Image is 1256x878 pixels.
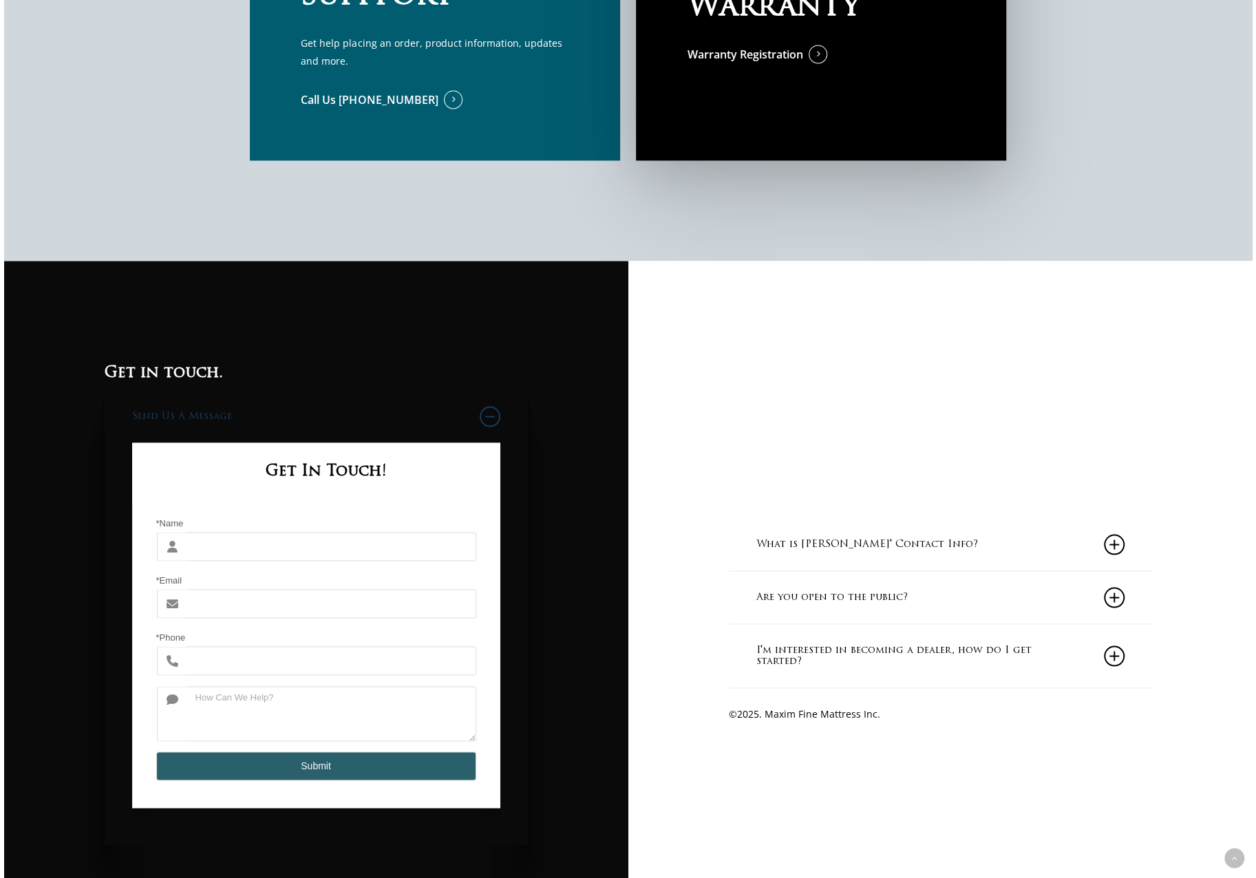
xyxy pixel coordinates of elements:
[737,707,759,720] span: 2025
[156,751,476,780] button: Submit
[132,390,500,442] a: Send Us A Message
[756,624,1125,687] a: I'm interested in becoming a dealer, how do I get started?
[162,460,490,483] h3: Get In Touch!
[729,484,874,502] a: Call [PHONE_NUMBER]
[729,705,1152,722] p: © . Maxim Fine Mattress Inc.
[756,571,1125,623] a: Are you open to the public?
[1224,848,1244,868] a: Back to top
[156,571,476,589] span: *Email
[756,518,1125,570] a: What is [PERSON_NAME]' Contact Info?
[301,34,568,70] p: Get help placing an order, product information, updates and more.
[156,514,476,532] span: *Name
[156,628,476,646] span: *Phone
[301,91,462,109] a: Call Us [PHONE_NUMBER]
[687,45,827,63] a: Warranty Registration
[105,361,528,385] h3: Get in touch.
